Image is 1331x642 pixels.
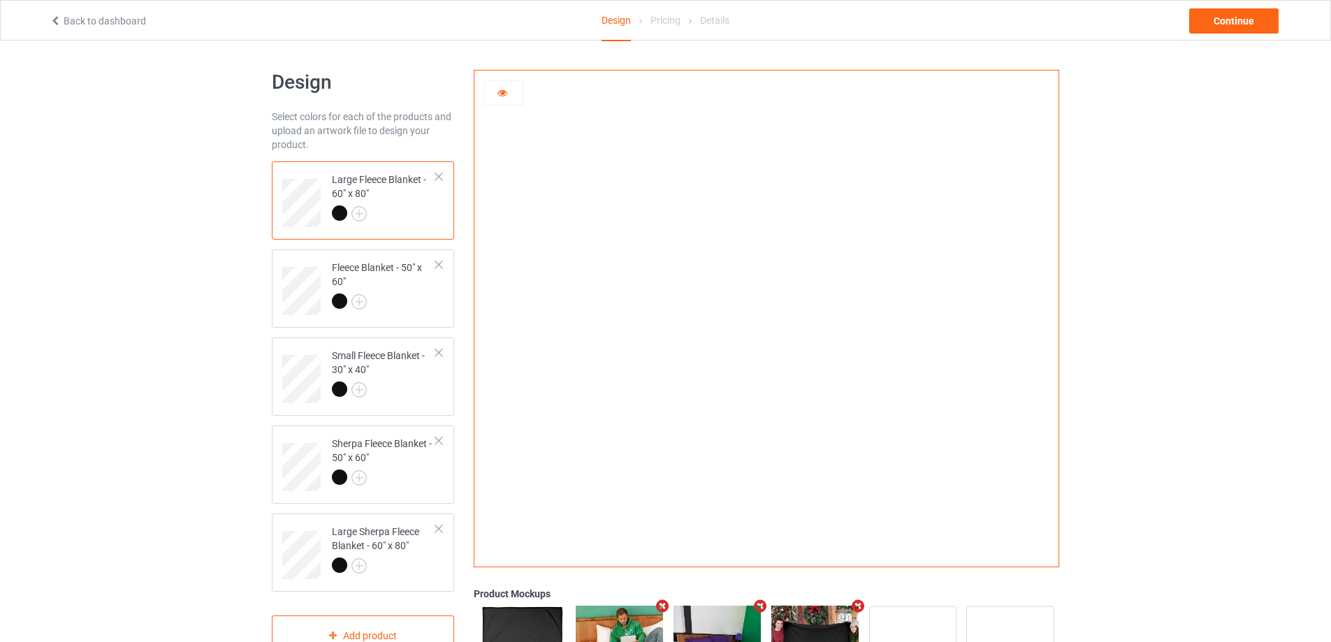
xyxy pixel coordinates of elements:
[50,15,146,27] a: Back to dashboard
[351,558,367,574] img: svg+xml;base64,PD94bWwgdmVyc2lvbj0iMS4wIiBlbmNvZGluZz0iVVRGLTgiPz4KPHN2ZyB3aWR0aD0iMjJweCIgaGVpZ2...
[602,1,631,41] div: Design
[272,161,454,240] div: Large Fleece Blanket - 60" x 80"
[272,337,454,416] div: Small Fleece Blanket - 30" x 40"
[332,261,436,308] div: Fleece Blanket - 50" x 60"
[332,437,436,484] div: Sherpa Fleece Blanket - 50" x 60"
[272,70,454,95] h1: Design
[351,294,367,309] img: svg+xml;base64,PD94bWwgdmVyc2lvbj0iMS4wIiBlbmNvZGluZz0iVVRGLTgiPz4KPHN2ZyB3aWR0aD0iMjJweCIgaGVpZ2...
[654,599,671,613] i: Remove mockup
[332,349,436,396] div: Small Fleece Blanket - 30" x 40"
[332,525,436,572] div: Large Sherpa Fleece Blanket - 60" x 80"
[332,173,436,220] div: Large Fleece Blanket - 60" x 80"
[474,587,1059,601] div: Product Mockups
[272,425,454,504] div: Sherpa Fleece Blanket - 50" x 60"
[351,206,367,221] img: svg+xml;base64,PD94bWwgdmVyc2lvbj0iMS4wIiBlbmNvZGluZz0iVVRGLTgiPz4KPHN2ZyB3aWR0aD0iMjJweCIgaGVpZ2...
[752,599,769,613] i: Remove mockup
[351,470,367,486] img: svg+xml;base64,PD94bWwgdmVyc2lvbj0iMS4wIiBlbmNvZGluZz0iVVRGLTgiPz4KPHN2ZyB3aWR0aD0iMjJweCIgaGVpZ2...
[351,382,367,397] img: svg+xml;base64,PD94bWwgdmVyc2lvbj0iMS4wIiBlbmNvZGluZz0iVVRGLTgiPz4KPHN2ZyB3aWR0aD0iMjJweCIgaGVpZ2...
[849,599,866,613] i: Remove mockup
[700,1,729,40] div: Details
[272,110,454,152] div: Select colors for each of the products and upload an artwork file to design your product.
[272,249,454,328] div: Fleece Blanket - 50" x 60"
[650,1,681,40] div: Pricing
[272,513,454,592] div: Large Sherpa Fleece Blanket - 60" x 80"
[1189,8,1279,34] div: Continue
